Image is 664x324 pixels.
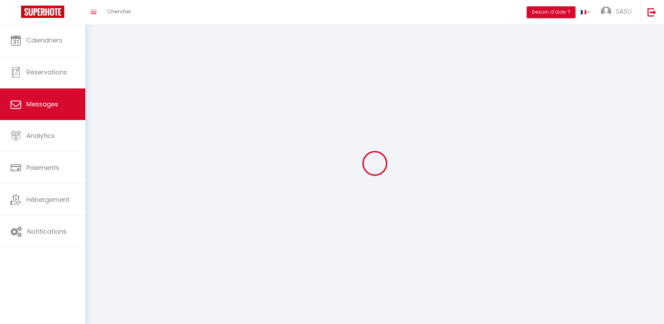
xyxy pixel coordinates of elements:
span: Notifications [27,227,67,236]
span: Paiements [26,163,59,172]
img: ... [601,6,611,17]
span: Messages [26,100,58,108]
img: logout [647,8,656,16]
img: Super Booking [21,6,64,18]
span: Réservations [26,68,67,77]
span: Calendriers [26,36,63,45]
button: Ouvrir le widget de chat LiveChat [6,3,27,24]
span: Analytics [26,131,55,140]
span: SASU [616,7,631,16]
button: Besoin d'aide ? [527,6,576,18]
span: Hébergement [26,195,70,204]
span: Chercher [107,8,131,15]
